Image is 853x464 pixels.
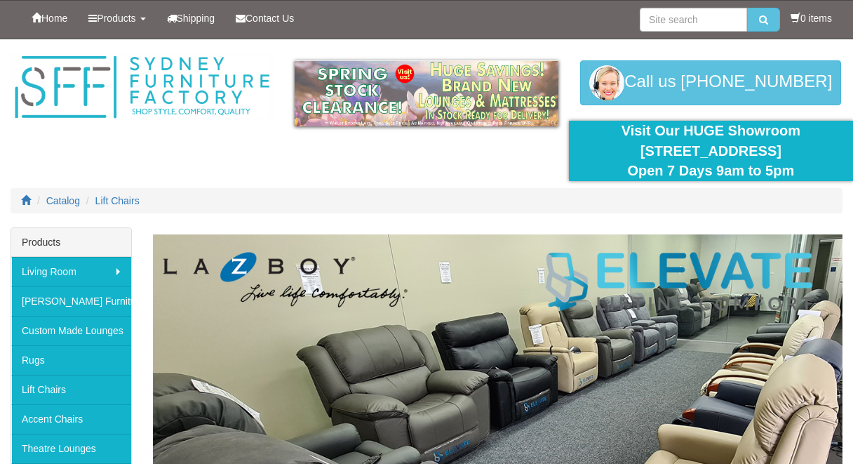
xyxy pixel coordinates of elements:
a: Contact Us [225,1,304,36]
li: 0 items [791,11,832,25]
span: Shipping [177,13,215,24]
a: Theatre Lounges [11,434,131,463]
span: Products [97,13,135,24]
a: Catalog [46,195,80,206]
div: Visit Our HUGE Showroom [STREET_ADDRESS] Open 7 Days 9am to 5pm [579,121,842,181]
div: Products [11,228,131,257]
input: Site search [640,8,747,32]
a: Living Room [11,257,131,286]
a: Accent Chairs [11,404,131,434]
a: Lift Chairs [95,195,140,206]
a: Products [78,1,156,36]
span: Home [41,13,67,24]
a: Lift Chairs [11,375,131,404]
a: Rugs [11,345,131,375]
a: Custom Made Lounges [11,316,131,345]
a: Home [21,1,78,36]
img: Sydney Furniture Factory [11,53,274,121]
a: Shipping [156,1,226,36]
span: Contact Us [246,13,294,24]
img: spring-sale.gif [295,60,558,126]
a: [PERSON_NAME] Furniture [11,286,131,316]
